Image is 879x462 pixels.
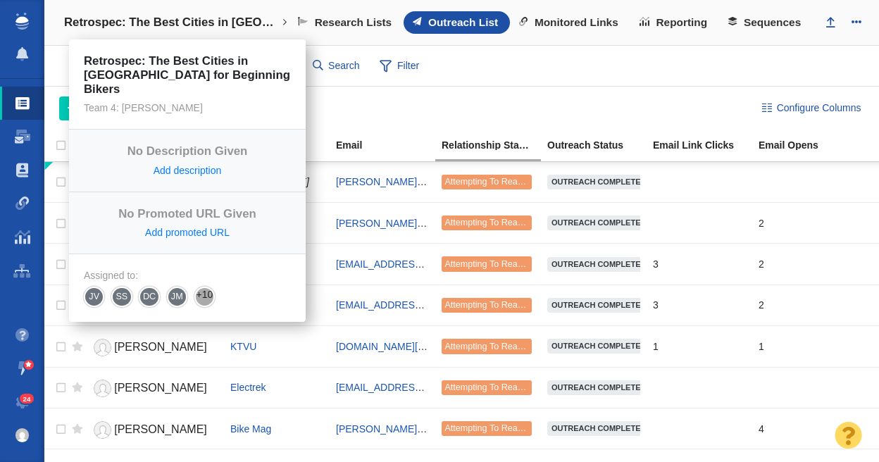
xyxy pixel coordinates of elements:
a: [DOMAIN_NAME][EMAIL_ADDRESS][PERSON_NAME][DOMAIN_NAME] [336,341,663,352]
td: Attempting To Reach (2 tries) [435,244,541,285]
span: Reporting [656,16,708,29]
span: Research Lists [315,16,392,29]
span: Sequences [744,16,801,29]
button: Add People [59,96,151,120]
div: Email Opens [759,140,863,150]
div: 2 [759,208,852,238]
a: Add promoted URL [145,227,230,238]
img: buzzstream_logo_iconsimple.png [15,13,28,30]
input: Search [307,54,366,78]
span: Attempting To Reach (2 tries) [444,259,559,269]
span: Outreach List [428,16,498,29]
span: Filter [371,53,428,80]
td: Attempting To Reach (2 tries) [435,285,541,325]
a: [PERSON_NAME] [89,418,218,442]
a: KTVU [230,341,256,352]
a: [PERSON_NAME][EMAIL_ADDRESS][DOMAIN_NAME] [336,218,584,229]
span: Attempting To Reach (2 tries) [444,342,559,351]
span: Attempting To Reach (2 tries) [444,300,559,310]
div: 3 [653,290,746,320]
div: 2 [759,249,852,279]
a: Electrek [230,382,266,393]
a: Reporting [630,11,719,34]
a: Email Link Clicks [653,140,757,152]
div: Outreach Status [547,140,652,150]
div: 2 [759,290,852,320]
h4: No Description Given [84,144,291,158]
a: [PERSON_NAME] [89,376,218,401]
td: Attempting To Reach (2 tries) [435,326,541,367]
a: [EMAIL_ADDRESS][DOMAIN_NAME] [336,382,503,393]
a: [EMAIL_ADDRESS][PERSON_NAME][DOMAIN_NAME] [336,299,584,311]
span: Monitored Links [535,16,618,29]
div: Assigned to: [84,269,291,282]
div: 3 [653,249,746,279]
a: Email [336,140,440,152]
a: [PERSON_NAME][EMAIL_ADDRESS][PERSON_NAME][DOMAIN_NAME] [336,176,666,187]
span: +10 [194,287,215,307]
span: SS [107,283,137,311]
a: [PERSON_NAME][EMAIL_ADDRESS][PERSON_NAME][DOMAIN_NAME] [336,423,666,435]
span: [PERSON_NAME] [114,423,207,435]
span: Attempting To Reach (2 tries) [444,382,559,392]
div: Email Link Clicks [653,140,757,150]
a: Email Opens [759,140,863,152]
td: Attempting To Reach (2 tries) [435,408,541,449]
div: 1 [759,331,852,361]
a: Research Lists [289,11,404,34]
div: 1 [653,331,746,361]
td: Attempting To Reach (2 tries) [435,367,541,408]
a: Outreach Status [547,140,652,152]
img: 61f477734bf3dd72b3fb3a7a83fcc915 [15,428,30,442]
a: [EMAIL_ADDRESS][DOMAIN_NAME] [336,258,503,270]
span: Configure Columns [777,101,861,115]
span: DC [134,283,164,311]
td: Attempting To Reach (2 tries) [435,202,541,243]
h4: Retrospec: The Best Cities in [GEOGRAPHIC_DATA] for Beginning Bikers [84,54,291,96]
div: 4 [759,413,852,444]
td: Attempting To Reach (2 tries) [435,162,541,203]
div: Email [336,140,440,150]
a: Relationship Stage [442,140,546,152]
a: [PERSON_NAME] [89,335,218,360]
span: JM [162,283,192,311]
div: Team 4: [PERSON_NAME] [84,101,291,114]
a: Sequences [719,11,813,34]
a: Outreach List [404,11,510,34]
h4: Retrospec: The Best Cities in [GEOGRAPHIC_DATA] for Beginning Bikers [64,15,281,30]
span: 24 [20,394,35,404]
span: Attempting To Reach (2 tries) [444,218,559,227]
button: Configure Columns [754,96,869,120]
span: Attempting To Reach (2 tries) [444,177,559,187]
span: [PERSON_NAME] [114,341,207,353]
a: Monitored Links [510,11,630,34]
a: Bike Mag [230,423,271,435]
h4: No Promoted URL Given [84,207,291,221]
div: Websites [59,49,170,82]
a: Add description [154,165,222,176]
div: Relationship Stage [442,140,546,150]
span: [PERSON_NAME] [114,382,207,394]
span: JV [80,283,108,311]
span: Attempting To Reach (2 tries) [444,423,559,433]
